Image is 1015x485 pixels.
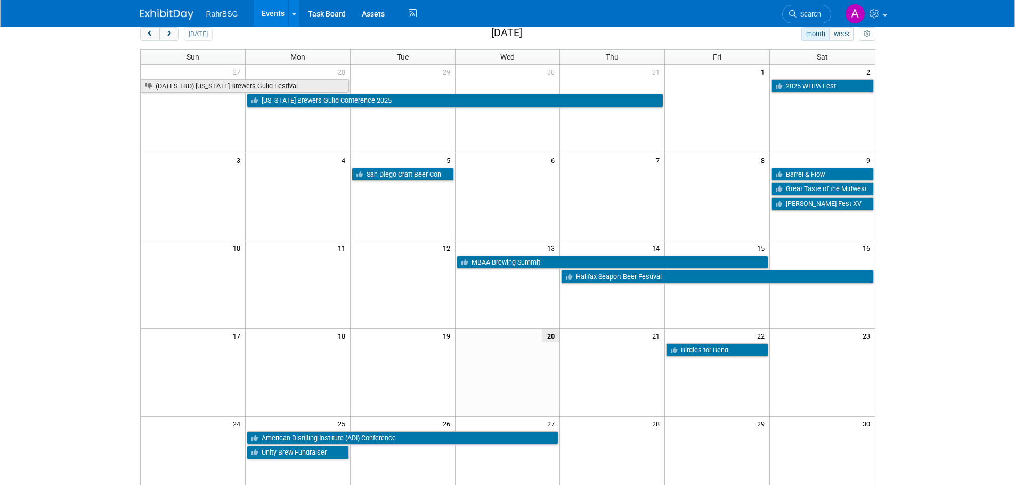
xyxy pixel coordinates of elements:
a: MBAA Brewing Summit [457,256,769,269]
span: 19 [442,329,455,342]
span: 7 [655,153,664,167]
span: 6 [550,153,559,167]
span: 28 [651,417,664,430]
span: 8 [760,153,769,167]
span: 5 [445,153,455,167]
img: ExhibitDay [140,9,193,20]
span: 27 [546,417,559,430]
a: [US_STATE] Brewers Guild Conference 2025 [247,94,663,108]
a: San Diego Craft Beer Con [352,168,454,182]
a: 2025 WI IPA Fest [771,79,873,93]
a: American Distilling Institute (ADI) Conference [247,431,559,445]
a: (DATES TBD) [US_STATE] Brewers Guild Festival [141,79,349,93]
span: 2 [865,65,875,78]
span: 30 [862,417,875,430]
i: Personalize Calendar [864,31,871,38]
span: 15 [756,241,769,254]
span: 16 [862,241,875,254]
span: 20 [542,329,559,342]
span: 27 [232,65,245,78]
button: myCustomButton [859,27,875,41]
span: 9 [865,153,875,167]
span: Sat [817,53,828,61]
span: 29 [442,65,455,78]
span: 23 [862,329,875,342]
span: Fri [713,53,721,61]
span: 21 [651,329,664,342]
button: [DATE] [184,27,212,41]
span: 30 [546,65,559,78]
a: Barrel & Flow [771,168,873,182]
button: month [801,27,830,41]
span: 24 [232,417,245,430]
span: Mon [290,53,305,61]
span: 28 [337,65,350,78]
span: 10 [232,241,245,254]
a: Great Taste of the Midwest [771,182,873,196]
span: 18 [337,329,350,342]
a: Halifax Seaport Beer Festival [561,270,873,284]
button: week [829,27,854,41]
span: 4 [340,153,350,167]
span: 26 [442,417,455,430]
button: next [159,27,179,41]
span: 12 [442,241,455,254]
span: Sun [186,53,199,61]
span: Thu [606,53,619,61]
span: 1 [760,65,769,78]
a: Unity Brew Fundraiser [247,446,349,459]
a: Birdies for Bend [666,343,768,357]
span: 17 [232,329,245,342]
a: [PERSON_NAME] Fest XV [771,197,873,211]
span: 13 [546,241,559,254]
span: 25 [337,417,350,430]
span: Wed [500,53,515,61]
button: prev [140,27,160,41]
a: Search [782,5,831,23]
span: RahrBSG [206,10,238,18]
span: Tue [397,53,409,61]
span: 11 [337,241,350,254]
h2: [DATE] [491,27,522,39]
span: 22 [756,329,769,342]
span: 14 [651,241,664,254]
span: 31 [651,65,664,78]
img: Ashley Grotewold [845,4,865,24]
span: 29 [756,417,769,430]
span: 3 [236,153,245,167]
span: Search [797,10,821,18]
